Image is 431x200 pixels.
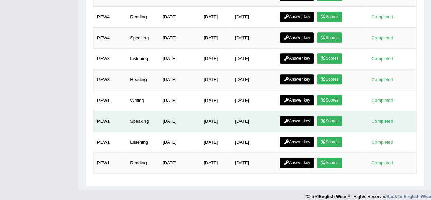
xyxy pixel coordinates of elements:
[126,153,159,174] td: Reading
[317,53,342,64] a: Scores
[93,153,127,174] td: PEW1
[317,32,342,43] a: Scores
[200,49,231,69] td: [DATE]
[93,132,127,153] td: PEW1
[386,194,431,199] a: Back to English Wise
[126,69,159,90] td: Reading
[369,138,396,146] div: Completed
[317,137,342,147] a: Scores
[200,132,231,153] td: [DATE]
[93,111,127,132] td: PEW1
[200,69,231,90] td: [DATE]
[200,28,231,49] td: [DATE]
[280,158,314,168] a: Answer key
[93,49,127,69] td: PEW3
[159,49,200,69] td: [DATE]
[369,13,396,21] div: Completed
[369,76,396,83] div: Completed
[280,116,314,126] a: Answer key
[231,153,276,174] td: [DATE]
[200,7,231,28] td: [DATE]
[317,158,342,168] a: Scores
[280,95,314,105] a: Answer key
[126,111,159,132] td: Speaking
[317,12,342,22] a: Scores
[93,28,127,49] td: PEW4
[231,49,276,69] td: [DATE]
[280,74,314,84] a: Answer key
[159,90,200,111] td: [DATE]
[231,7,276,28] td: [DATE]
[231,111,276,132] td: [DATE]
[280,137,314,147] a: Answer key
[126,28,159,49] td: Speaking
[200,90,231,111] td: [DATE]
[159,132,200,153] td: [DATE]
[319,194,347,199] strong: English Wise.
[126,132,159,153] td: Listening
[126,49,159,69] td: Listening
[200,153,231,174] td: [DATE]
[231,69,276,90] td: [DATE]
[126,90,159,111] td: Writing
[93,69,127,90] td: PEW3
[231,132,276,153] td: [DATE]
[280,12,314,22] a: Answer key
[159,69,200,90] td: [DATE]
[231,28,276,49] td: [DATE]
[159,111,200,132] td: [DATE]
[304,190,431,200] div: 2025 © All Rights Reserved
[369,55,396,62] div: Completed
[200,111,231,132] td: [DATE]
[369,159,396,166] div: Completed
[369,34,396,41] div: Completed
[93,7,127,28] td: PEW4
[317,95,342,105] a: Scores
[231,90,276,111] td: [DATE]
[126,7,159,28] td: Reading
[317,74,342,84] a: Scores
[159,153,200,174] td: [DATE]
[280,32,314,43] a: Answer key
[93,90,127,111] td: PEW1
[159,28,200,49] td: [DATE]
[280,53,314,64] a: Answer key
[369,97,396,104] div: Completed
[159,7,200,28] td: [DATE]
[369,118,396,125] div: Completed
[317,116,342,126] a: Scores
